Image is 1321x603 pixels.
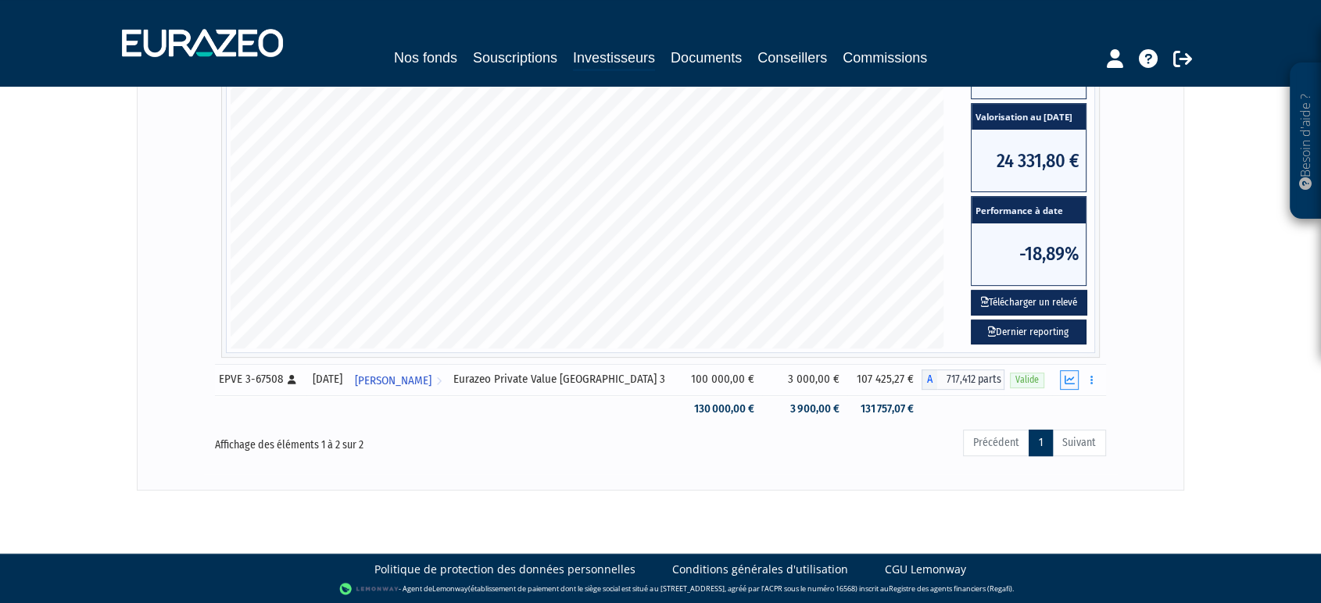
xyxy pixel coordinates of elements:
div: [DATE] [312,371,344,387]
a: Dernier reporting [971,319,1087,345]
img: logo-lemonway.png [339,581,399,597]
div: A - Eurazeo Private Value Europe 3 [922,369,1004,390]
a: Documents [671,47,742,69]
span: A [922,369,937,390]
img: 1732889491-logotype_eurazeo_blanc_rvb.png [122,29,283,57]
span: 717,412 parts [937,369,1004,390]
div: Eurazeo Private Value [GEOGRAPHIC_DATA] 3 [453,371,676,387]
td: 130 000,00 € [682,395,762,423]
a: Souscriptions [473,47,557,69]
span: Valide [1010,373,1044,387]
td: 100 000,00 € [682,364,762,395]
a: Conditions générales d'utilisation [672,562,848,577]
button: Télécharger un relevé [971,290,1087,316]
a: Registre des agents financiers (Regafi) [888,583,1011,593]
span: [PERSON_NAME] [355,366,431,395]
span: -18,89% [972,223,1086,285]
a: Nos fonds [394,47,457,69]
div: EPVE 3-67508 [219,371,301,387]
a: CGU Lemonway [885,562,966,577]
td: 131 757,07 € [847,395,922,423]
a: 1 [1029,430,1053,456]
span: 24 331,80 € [972,130,1086,191]
a: [PERSON_NAME] [349,364,448,395]
td: 107 425,27 € [847,364,922,395]
div: - Agent de (établissement de paiement dont le siège social est situé au [STREET_ADDRESS], agréé p... [16,581,1305,597]
a: Commissions [843,47,927,69]
a: Investisseurs [573,47,655,71]
span: Valorisation au [DATE] [972,104,1086,130]
i: Voir l'investisseur [436,366,442,395]
a: Conseillers [757,47,827,69]
a: Lemonway [432,583,468,593]
span: Performance à date [972,197,1086,223]
td: 3 000,00 € [762,364,847,395]
i: [Français] Personne physique [288,375,296,384]
a: Politique de protection des données personnelles [374,562,635,577]
div: Affichage des éléments 1 à 2 sur 2 [215,428,573,453]
p: Besoin d'aide ? [1297,71,1315,212]
td: 3 900,00 € [762,395,847,423]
